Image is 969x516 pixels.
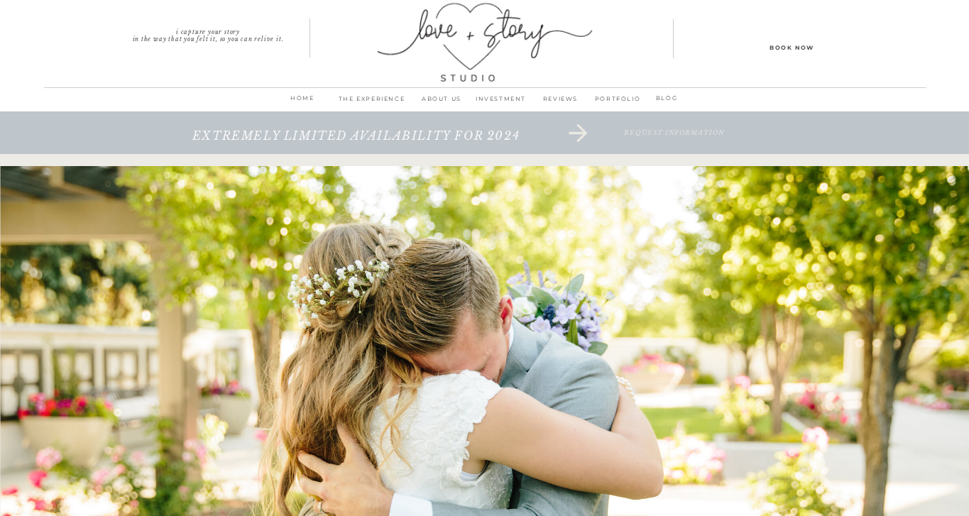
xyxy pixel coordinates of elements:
a: ABOUT us [412,93,471,113]
a: REVIEWS [531,93,591,113]
a: extremely limited availability for 2024 [145,129,568,158]
a: PORTFOLIO [591,93,645,113]
a: home [284,92,322,112]
a: THE EXPERIENCE [332,93,412,113]
a: BLOG [648,92,686,106]
a: I capture your storyin the way that you felt it, so you can relive it. [106,28,310,38]
p: I capture your story in the way that you felt it, so you can relive it. [106,28,310,38]
a: request information [549,129,800,158]
a: Book Now [728,42,856,52]
a: INVESTMENT [471,93,531,113]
